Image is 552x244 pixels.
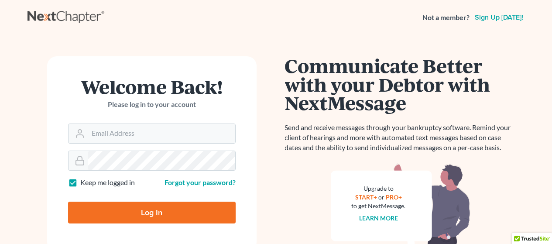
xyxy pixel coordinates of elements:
[386,193,402,201] a: PRO+
[359,214,398,222] a: Learn more
[68,77,236,96] h1: Welcome Back!
[378,193,384,201] span: or
[88,124,235,143] input: Email Address
[352,184,406,193] div: Upgrade to
[285,56,516,112] h1: Communicate Better with your Debtor with NextMessage
[165,178,236,186] a: Forgot your password?
[355,193,377,201] a: START+
[352,202,406,210] div: to get NextMessage.
[422,13,470,23] strong: Not a member?
[68,202,236,223] input: Log In
[68,100,236,110] p: Please log in to your account
[285,123,516,153] p: Send and receive messages through your bankruptcy software. Remind your client of hearings and mo...
[473,14,525,21] a: Sign up [DATE]!
[80,178,135,188] label: Keep me logged in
